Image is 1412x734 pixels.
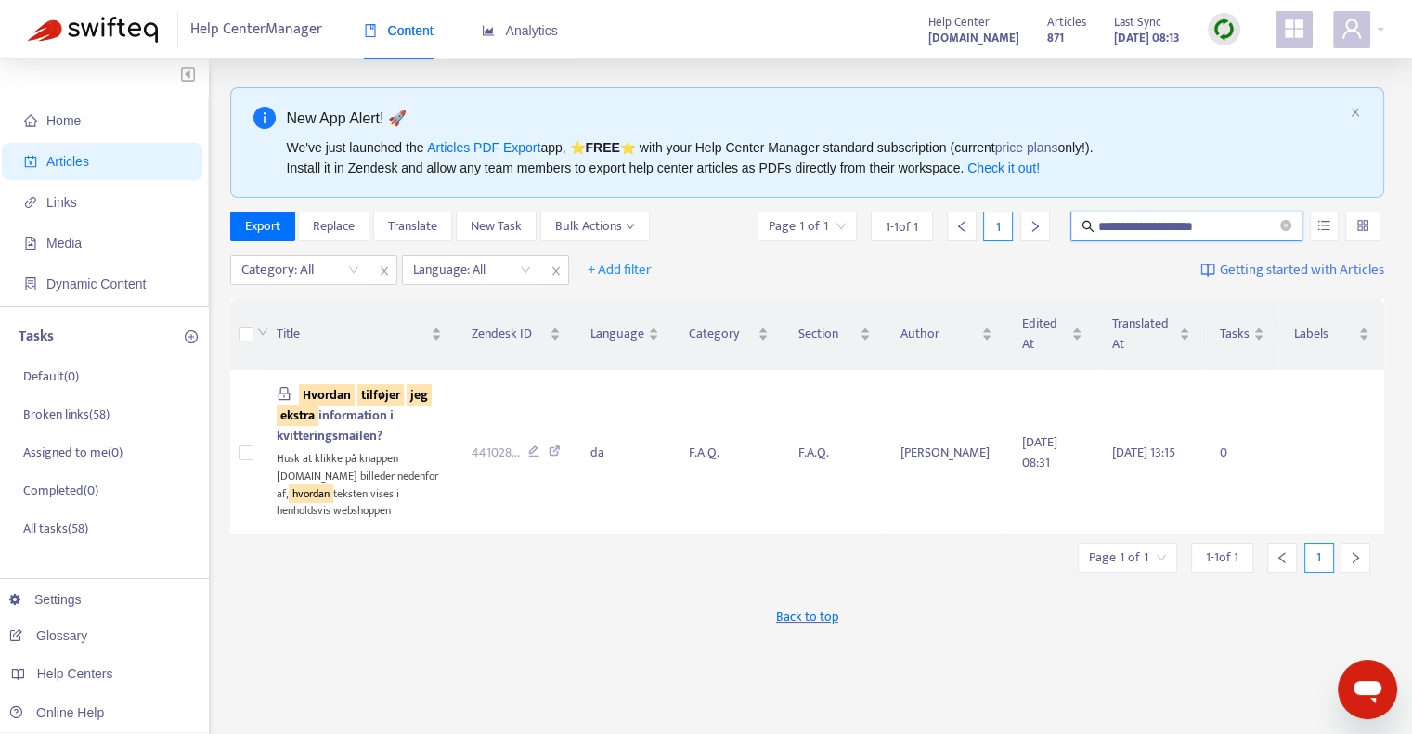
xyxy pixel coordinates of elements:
[245,216,280,237] span: Export
[257,327,268,338] span: down
[928,27,1019,48] a: [DOMAIN_NAME]
[23,519,88,538] p: All tasks ( 58 )
[456,212,537,241] button: New Task
[1283,18,1305,40] span: appstore
[886,299,1008,370] th: Author
[1294,324,1354,344] span: Labels
[472,324,546,344] span: Zendesk ID
[46,236,82,251] span: Media
[287,107,1343,130] div: New App Alert! 🚀
[388,216,437,237] span: Translate
[544,260,568,282] span: close
[1280,220,1291,231] span: close-circle
[23,481,98,500] p: Completed ( 0 )
[928,12,990,32] span: Help Center
[364,24,377,37] span: book
[277,384,432,446] span: information i kvitteringsmailen?
[298,212,369,241] button: Replace
[472,443,520,463] span: 441028 ...
[277,386,291,401] span: lock
[299,384,355,406] sqkw: Hvordan
[372,260,396,282] span: close
[277,446,442,520] div: Husk at klikke på knappen [DOMAIN_NAME] billeder nedenfor af, teksten vises i henholdsvis webshoppen
[1279,299,1384,370] th: Labels
[674,370,784,535] td: F.A.Q.
[955,220,968,233] span: left
[590,324,644,344] span: Language
[482,23,558,38] span: Analytics
[555,216,635,237] span: Bulk Actions
[357,384,404,406] sqkw: tilføjer
[19,326,54,348] p: Tasks
[289,484,333,503] sqkw: hvordan
[1317,219,1330,232] span: unordered-list
[585,140,619,155] b: FREE
[995,140,1058,155] a: price plans
[540,212,650,241] button: Bulk Actionsdown
[46,154,89,169] span: Articles
[626,222,635,231] span: down
[24,277,37,290] span: container
[1276,551,1289,564] span: left
[576,370,674,535] td: da
[1310,212,1339,241] button: unordered-list
[46,277,146,291] span: Dynamic Content
[407,384,432,406] sqkw: jeg
[1022,314,1068,354] span: Edited At
[427,140,540,155] a: Articles PDF Export
[1200,255,1384,285] a: Getting started with Articles
[1341,18,1363,40] span: user
[23,367,79,386] p: Default ( 0 )
[1114,28,1180,48] strong: [DATE] 08:13
[277,324,427,344] span: Title
[1349,551,1362,564] span: right
[1047,12,1086,32] span: Articles
[900,324,978,344] span: Author
[1047,28,1064,48] strong: 871
[190,12,322,47] span: Help Center Manager
[983,212,1013,241] div: 1
[482,24,495,37] span: area-chart
[1205,299,1279,370] th: Tasks
[24,114,37,127] span: home
[1007,299,1097,370] th: Edited At
[364,23,434,38] span: Content
[457,299,576,370] th: Zendesk ID
[689,324,755,344] span: Category
[574,255,666,285] button: + Add filter
[287,137,1343,178] div: We've just launched the app, ⭐ ⭐️ with your Help Center Manager standard subscription (current on...
[1220,324,1250,344] span: Tasks
[1097,299,1205,370] th: Translated At
[9,628,87,643] a: Glossary
[24,196,37,209] span: link
[24,237,37,250] span: file-image
[37,666,113,681] span: Help Centers
[784,299,885,370] th: Section
[313,216,355,237] span: Replace
[1280,218,1291,236] span: close-circle
[1212,18,1236,41] img: sync.dc5367851b00ba804db3.png
[9,705,104,720] a: Online Help
[576,299,674,370] th: Language
[471,216,522,237] span: New Task
[253,107,276,129] span: info-circle
[1082,220,1095,233] span: search
[1220,260,1384,281] span: Getting started with Articles
[28,17,158,43] img: Swifteq
[1112,442,1175,463] span: [DATE] 13:15
[230,212,295,241] button: Export
[46,195,77,210] span: Links
[1022,431,1057,473] span: [DATE] 08:31
[24,155,37,168] span: account-book
[886,217,918,237] span: 1 - 1 of 1
[277,405,318,426] sqkw: ekstra
[1304,543,1334,573] div: 1
[1200,263,1215,277] img: image-link
[23,405,110,424] p: Broken links ( 58 )
[967,161,1040,175] a: Check it out!
[1205,370,1279,535] td: 0
[23,443,123,462] p: Assigned to me ( 0 )
[1112,314,1175,354] span: Translated At
[262,299,457,370] th: Title
[1114,12,1161,32] span: Last Sync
